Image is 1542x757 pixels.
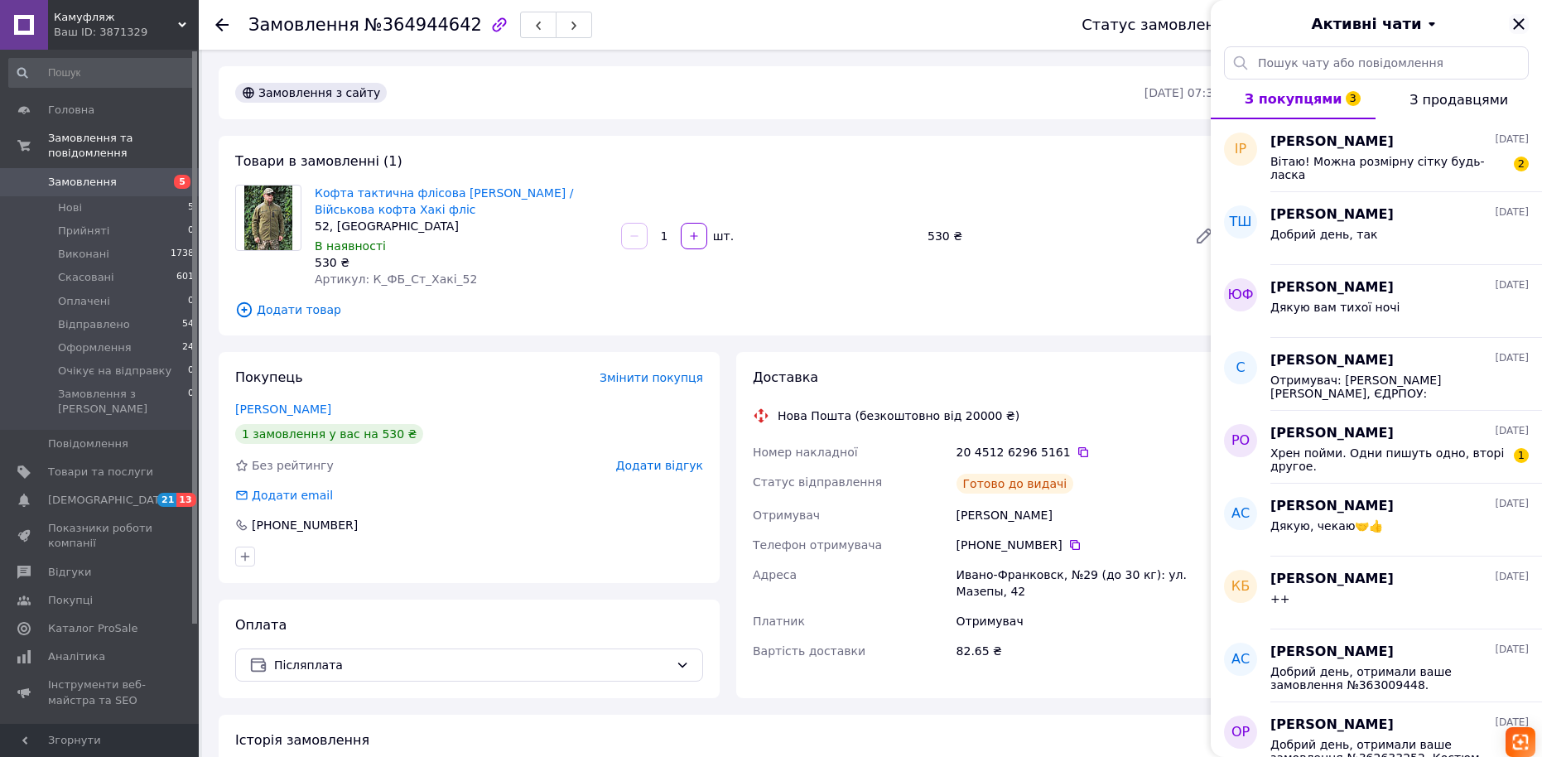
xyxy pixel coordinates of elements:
[58,364,171,378] span: Очікує на відправку
[58,387,188,417] span: Замовлення з [PERSON_NAME]
[1376,80,1542,119] button: З продавцями
[315,218,608,234] div: 52, [GEOGRAPHIC_DATA]
[315,272,477,286] span: Артикул: К_ФБ_Ст_Хакі_52
[1211,119,1542,192] button: ІР[PERSON_NAME][DATE]Вітаю! Можна розмірну сітку будь-ласка2
[753,568,797,581] span: Адреса
[234,487,335,504] div: Додати email
[1409,92,1508,108] span: З продавцями
[1311,13,1421,35] span: Активні чати
[48,493,171,508] span: [DEMOGRAPHIC_DATA]
[48,677,153,707] span: Інструменти веб-майстра та SEO
[182,317,194,332] span: 54
[48,103,94,118] span: Головна
[1270,374,1506,400] span: Отримувач: [PERSON_NAME] [PERSON_NAME], ЄДРПОУ: 3594106413, Рахунок IBAN: [FINANCIAL_ID], Мій бан...
[58,317,130,332] span: Відправлено
[600,371,703,384] span: Змінити покупця
[1224,46,1529,80] input: Пошук чату або повідомлення
[48,593,93,608] span: Покупці
[773,407,1024,424] div: Нова Пошта (безкоштовно від 20000 ₴)
[274,656,669,674] span: Післяплата
[1231,577,1250,596] span: КБ
[250,517,359,533] div: [PHONE_NUMBER]
[58,200,82,215] span: Нові
[1495,278,1529,292] span: [DATE]
[1231,723,1250,742] span: ОР
[54,25,199,40] div: Ваш ID: 3871329
[953,636,1224,666] div: 82.65 ₴
[58,340,132,355] span: Оформлення
[957,444,1221,460] div: 20 4512 6296 5161
[315,254,608,271] div: 530 ₴
[1495,424,1529,438] span: [DATE]
[235,403,331,416] a: [PERSON_NAME]
[1495,643,1529,657] span: [DATE]
[1270,205,1394,224] span: [PERSON_NAME]
[235,369,303,385] span: Покупець
[215,17,229,33] div: Повернутися назад
[1270,665,1506,692] span: Добрий день, отримали ваше замовлення №363009448. Відправлення буде завтра протягом дня, після ві...
[1211,80,1376,119] button: З покупцями3
[953,606,1224,636] div: Отримувач
[1211,338,1542,411] button: С[PERSON_NAME][DATE]Отримувач: [PERSON_NAME] [PERSON_NAME], ЄДРПОУ: 3594106413, Рахунок IBAN: [FI...
[1270,592,1289,605] span: ++
[1211,484,1542,557] button: АС[PERSON_NAME][DATE]Дякую, чекаю🤝👍
[953,560,1224,606] div: Ивано-Франковск, №29 (до 30 кг): ул. Мазепы, 42
[248,15,359,35] span: Замовлення
[58,270,114,285] span: Скасовані
[1495,570,1529,584] span: [DATE]
[1270,133,1394,152] span: [PERSON_NAME]
[188,364,194,378] span: 0
[188,294,194,309] span: 0
[616,459,703,472] span: Додати відгук
[953,500,1224,530] div: [PERSON_NAME]
[1270,351,1394,370] span: [PERSON_NAME]
[1231,432,1250,451] span: РО
[315,239,386,253] span: В наявності
[58,294,110,309] span: Оплачені
[1188,219,1221,253] a: Редагувати
[753,475,882,489] span: Статус відправлення
[1211,265,1542,338] button: ЮФ[PERSON_NAME][DATE]Дякую вам тихої ночі
[188,387,194,417] span: 0
[1270,301,1400,314] span: Дякую вам тихої ночі
[1144,86,1221,99] time: [DATE] 07:34
[1270,155,1506,181] span: Вітаю! Можна розмірну сітку будь-ласка
[48,175,117,190] span: Замовлення
[250,487,335,504] div: Додати email
[1495,351,1529,365] span: [DATE]
[174,175,190,189] span: 5
[1495,716,1529,730] span: [DATE]
[1270,446,1506,473] span: Хрен пойми. Одни пишуть одно, вторі другое.
[1270,643,1394,662] span: [PERSON_NAME]
[58,247,109,262] span: Виконані
[1082,17,1234,33] div: Статус замовлення
[1211,411,1542,484] button: РО[PERSON_NAME][DATE]Хрен пойми. Одни пишуть одно, вторі другое.1
[1211,192,1542,265] button: ТШ[PERSON_NAME][DATE]Добрий день, так
[709,228,735,244] div: шт.
[1514,157,1529,171] span: 2
[235,301,1221,319] span: Додати товар
[171,247,194,262] span: 1738
[1257,13,1496,35] button: Активні чати
[1495,205,1529,219] span: [DATE]
[1211,629,1542,702] button: АС[PERSON_NAME][DATE]Добрий день, отримали ваше замовлення №363009448. Відправлення буде завтра п...
[921,224,1181,248] div: 530 ₴
[58,224,109,239] span: Прийняті
[235,617,287,633] span: Оплата
[1270,424,1394,443] span: [PERSON_NAME]
[252,459,334,472] span: Без рейтингу
[176,493,195,507] span: 13
[1514,448,1529,463] span: 1
[157,493,176,507] span: 21
[753,509,820,522] span: Отримувач
[48,131,199,161] span: Замовлення та повідомлення
[182,340,194,355] span: 24
[176,270,194,285] span: 601
[1231,504,1250,523] span: АС
[48,621,137,636] span: Каталог ProSale
[753,644,865,658] span: Вартість доставки
[1270,278,1394,297] span: [PERSON_NAME]
[1211,557,1542,629] button: КБ[PERSON_NAME][DATE]++
[48,521,153,551] span: Показники роботи компанії
[1495,133,1529,147] span: [DATE]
